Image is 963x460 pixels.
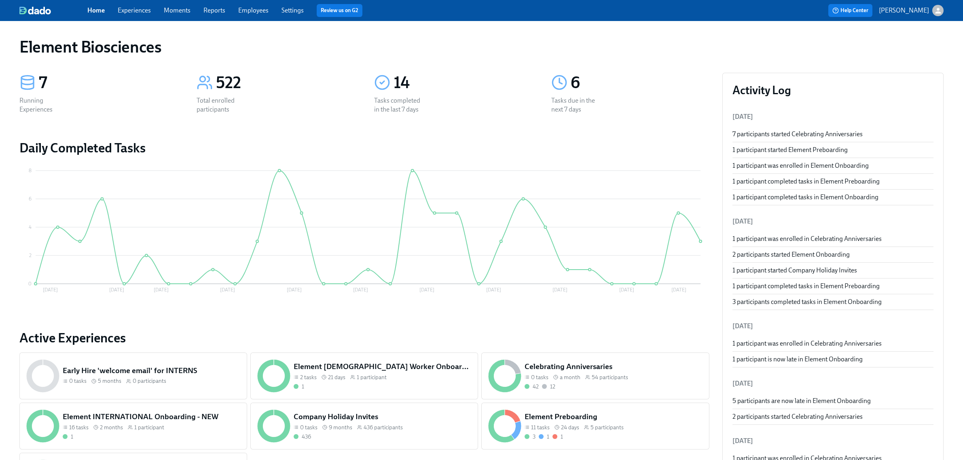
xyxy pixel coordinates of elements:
[63,365,241,376] h5: Early Hire 'welcome email' for INTERNS
[28,281,32,287] tspan: 0
[197,96,248,114] div: Total enrolled participants
[619,287,634,293] tspan: [DATE]
[134,424,164,431] span: 1 participant
[879,6,929,15] p: [PERSON_NAME]
[539,433,549,441] div: On time with open tasks
[828,4,872,17] button: Help Center
[302,383,304,390] div: 1
[671,287,686,293] tspan: [DATE]
[29,168,32,173] tspan: 8
[29,253,32,258] tspan: 2
[357,373,387,381] span: 1 participant
[43,287,58,293] tspan: [DATE]
[832,6,868,15] span: Help Center
[560,373,580,381] span: a month
[29,224,32,230] tspan: 4
[19,352,247,399] a: Early Hire 'welcome email' for INTERNS0 tasks 5 months0 participants
[571,73,709,93] div: 6
[394,73,532,93] div: 14
[353,287,368,293] tspan: [DATE]
[109,287,124,293] tspan: [DATE]
[87,6,105,14] a: Home
[732,317,933,336] li: [DATE]
[732,298,933,306] div: 3 participants completed tasks in Element Onboarding
[203,6,225,14] a: Reports
[281,6,304,14] a: Settings
[486,287,501,293] tspan: [DATE]
[19,140,709,156] h2: Daily Completed Tasks
[481,352,709,399] a: Celebrating Anniversaries0 tasks a month54 participants4212
[419,287,434,293] tspan: [DATE]
[542,383,555,390] div: Not started
[317,4,362,17] button: Review us on G2
[732,355,933,364] div: 1 participant is now late in Element Onboarding
[732,161,933,170] div: 1 participant was enrolled in Element Onboarding
[552,287,567,293] tspan: [DATE]
[364,424,403,431] span: 436 participants
[525,411,703,422] h5: Element Preboarding
[321,6,358,15] a: Review us on G2
[71,433,73,441] div: 1
[250,352,478,399] a: Element [DEMOGRAPHIC_DATA] Worker Onboarding2 tasks 21 days1 participant1
[552,433,563,441] div: With overdue tasks
[732,113,753,120] span: [DATE]
[154,287,169,293] tspan: [DATE]
[19,37,161,57] h1: Element Biosciences
[525,361,703,372] h5: Celebrating Anniversaries
[525,433,535,441] div: Completed all due tasks
[533,383,539,390] div: 42
[531,424,550,431] span: 11 tasks
[561,433,563,441] div: 1
[732,431,933,451] li: [DATE]
[879,5,944,16] button: [PERSON_NAME]
[732,193,933,202] div: 1 participant completed tasks in Element Onboarding
[98,377,121,385] span: 5 months
[525,383,539,390] div: Completed all due tasks
[732,374,933,393] li: [DATE]
[287,287,302,293] tspan: [DATE]
[19,96,71,114] div: Running Experiences
[732,339,933,348] div: 1 participant was enrolled in Celebrating Anniversaries
[732,234,933,243] div: 1 participant was enrolled in Celebrating Anniversaries
[732,282,933,291] div: 1 participant completed tasks in Element Preboarding
[481,403,709,449] a: Element Preboarding11 tasks 24 days5 participants311
[133,377,166,385] span: 0 participants
[550,383,555,390] div: 12
[19,6,51,15] img: dado
[592,373,628,381] span: 54 participants
[294,383,304,390] div: Completed all due tasks
[39,73,177,93] div: 7
[250,403,478,449] a: Company Holiday Invites0 tasks 9 months436 participants436
[300,373,317,381] span: 2 tasks
[328,373,345,381] span: 21 days
[374,96,426,114] div: Tasks completed in the last 7 days
[531,373,548,381] span: 0 tasks
[547,433,549,441] div: 1
[302,433,311,441] div: 436
[118,6,151,14] a: Experiences
[238,6,269,14] a: Employees
[63,411,241,422] h5: Element INTERNATIONAL Onboarding - NEW
[69,377,87,385] span: 0 tasks
[29,196,32,202] tspan: 6
[732,177,933,186] div: 1 participant completed tasks in Element Preboarding
[19,330,709,346] a: Active Experiences
[19,6,87,15] a: dado
[732,266,933,275] div: 1 participant started Company Holiday Invites
[294,411,472,422] h5: Company Holiday Invites
[216,73,354,93] div: 522
[561,424,579,431] span: 24 days
[294,361,472,372] h5: Element [DEMOGRAPHIC_DATA] Worker Onboarding
[63,433,73,441] div: Completed all due tasks
[732,397,933,405] div: 5 participants are now late in Element Onboarding
[732,212,933,231] li: [DATE]
[732,146,933,154] div: 1 participant started Element Preboarding
[551,96,603,114] div: Tasks due in the next 7 days
[220,287,235,293] tspan: [DATE]
[69,424,89,431] span: 16 tasks
[100,424,123,431] span: 2 months
[329,424,352,431] span: 9 months
[732,250,933,259] div: 2 participants started Element Onboarding
[300,424,317,431] span: 0 tasks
